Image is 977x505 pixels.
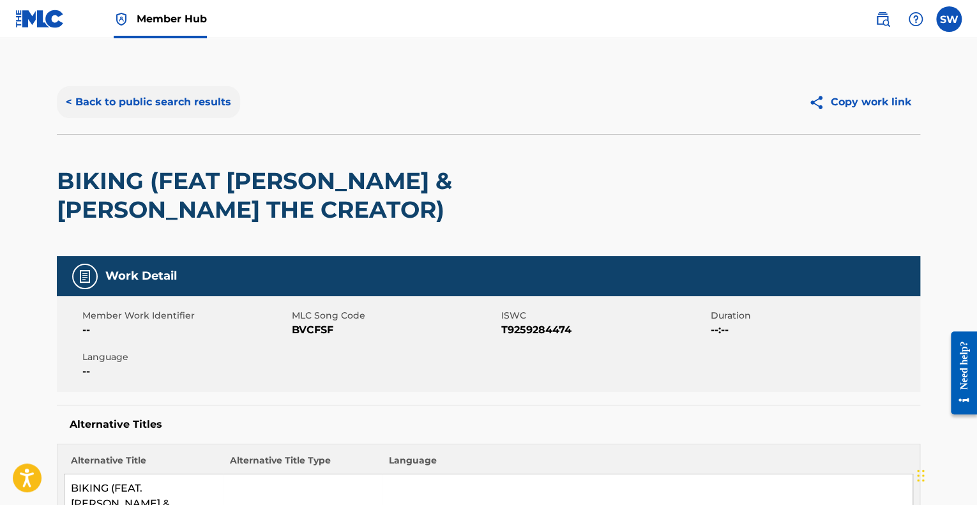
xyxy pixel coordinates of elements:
[875,11,890,27] img: search
[908,11,923,27] img: help
[382,454,913,474] th: Language
[501,322,708,338] span: T9259284474
[137,11,207,26] span: Member Hub
[870,6,895,32] a: Public Search
[711,309,917,322] span: Duration
[223,454,382,474] th: Alternative Title Type
[808,94,831,110] img: Copy work link
[941,321,977,424] iframe: Resource Center
[114,11,129,27] img: Top Rightsholder
[82,322,289,338] span: --
[82,364,289,379] span: --
[292,322,498,338] span: BVCFSF
[77,269,93,284] img: Work Detail
[105,269,177,283] h5: Work Detail
[70,418,907,431] h5: Alternative Titles
[501,309,708,322] span: ISWC
[936,6,962,32] div: User Menu
[15,10,64,28] img: MLC Logo
[913,444,977,505] iframe: Chat Widget
[903,6,928,32] div: Help
[57,86,240,118] button: < Back to public search results
[292,309,498,322] span: MLC Song Code
[711,322,917,338] span: --:--
[82,309,289,322] span: Member Work Identifier
[799,86,920,118] button: Copy work link
[82,350,289,364] span: Language
[64,454,223,474] th: Alternative Title
[57,167,575,224] h2: BIKING (FEAT [PERSON_NAME] & [PERSON_NAME] THE CREATOR)
[917,456,925,495] div: Drag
